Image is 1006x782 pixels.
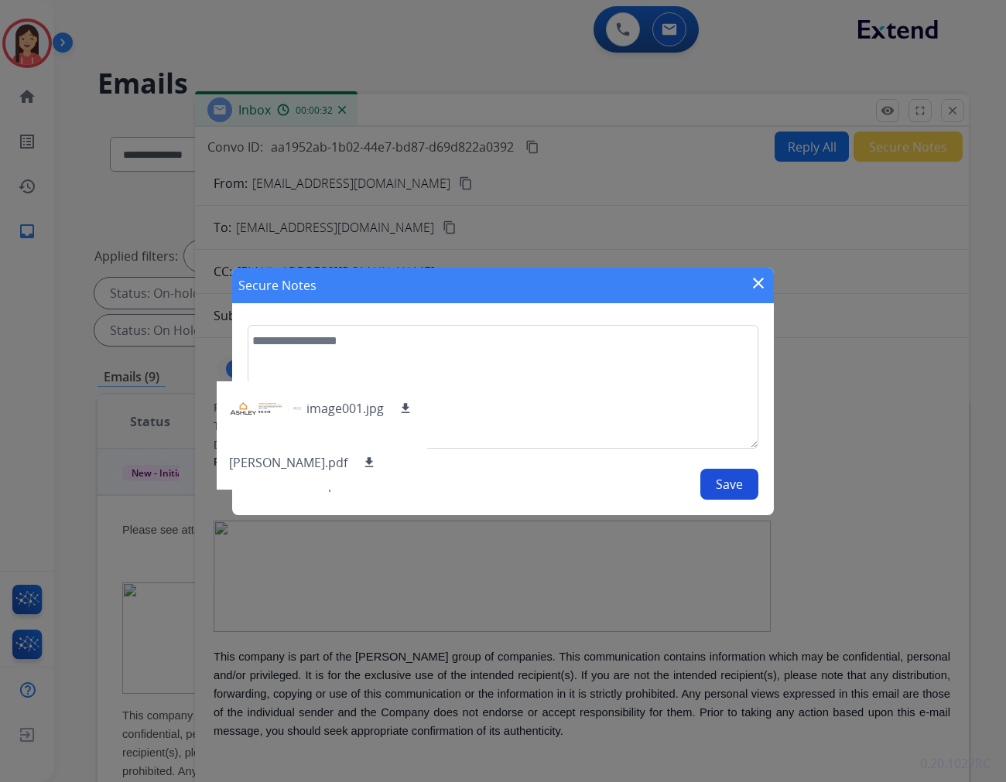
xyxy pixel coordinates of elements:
mat-icon: download [399,401,412,415]
p: image001.jpg [306,399,384,418]
button: Save [700,469,758,500]
p: 0.20.1027RC [920,754,991,773]
h1: Secure Notes [238,276,317,295]
mat-icon: close [749,274,768,292]
mat-icon: download [362,456,376,470]
p: [PERSON_NAME].pdf [229,453,347,472]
